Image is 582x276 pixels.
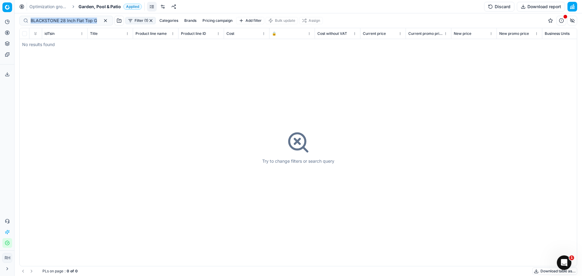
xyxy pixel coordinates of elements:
span: New promo price [499,31,529,36]
span: idTsin [45,31,55,36]
span: Cost without VAT [317,31,347,36]
span: Product line ID [181,31,206,36]
nav: pagination [19,268,35,275]
button: Download table as... [532,268,577,275]
span: Garden, Pool & Patio [79,4,121,10]
span: 🔒 [272,31,276,36]
button: Categories [157,17,181,24]
button: RH [2,253,12,263]
div: : [42,269,78,274]
button: Bulk update [266,17,298,24]
span: Current promo price [408,31,443,36]
span: Applied [123,4,142,10]
span: Current price [363,31,386,36]
strong: of [70,269,74,274]
span: PLs on page [42,269,63,274]
button: Go to next page [28,268,35,275]
iframe: Intercom live chat [557,255,571,270]
button: Download report [517,2,565,12]
button: Discard [484,2,514,12]
div: Try to change filters or search query [262,158,334,164]
span: New price [454,31,471,36]
input: Search by SKU or title [31,18,97,24]
span: Cost [226,31,234,36]
button: Filter (1) [125,17,156,24]
span: Title [90,31,98,36]
span: 1 [569,255,574,260]
button: Assign [299,17,323,24]
strong: 0 [75,269,78,274]
a: Optimization groups [29,4,68,10]
button: Expand all [32,30,39,37]
button: Pricing campaign [200,17,235,24]
span: RH [3,253,12,262]
span: Garden, Pool & PatioApplied [79,4,142,10]
span: Product line name [135,31,167,36]
span: Business Units [545,31,570,36]
nav: breadcrumb [29,4,142,10]
strong: 0 [67,269,69,274]
button: Go to previous page [19,268,27,275]
button: Add filter [236,17,264,24]
button: Brands [182,17,199,24]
